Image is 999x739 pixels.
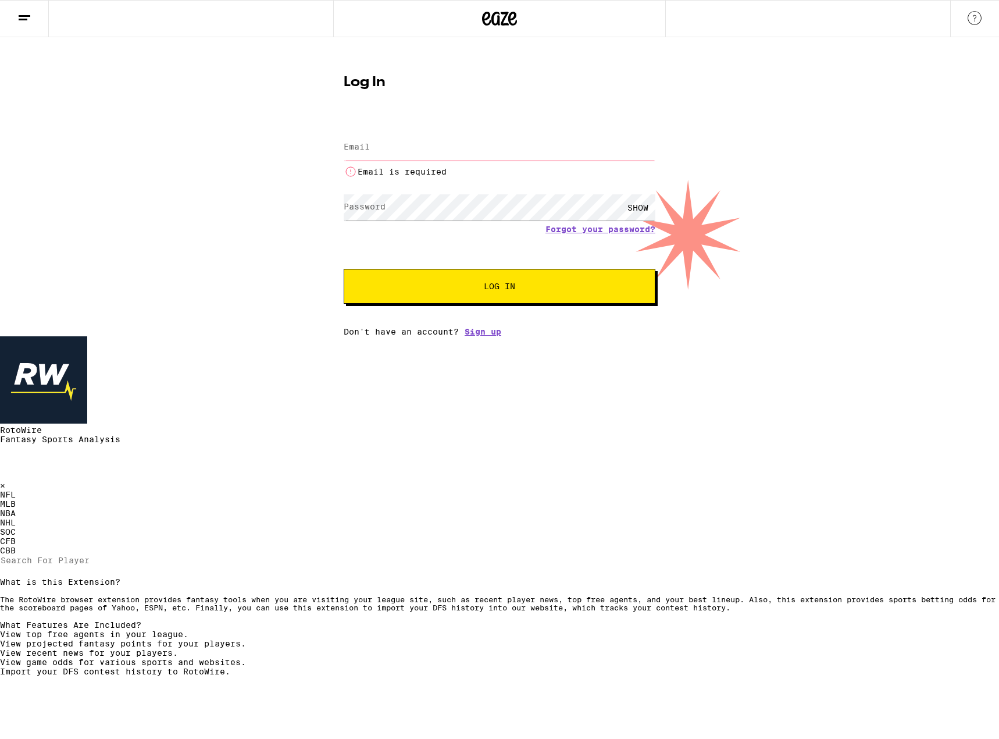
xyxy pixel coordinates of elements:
[344,269,655,304] button: Log In
[344,165,655,179] li: Email is required
[484,282,515,290] span: Log In
[344,142,370,151] label: Email
[620,194,655,221] div: SHOW
[344,134,655,161] input: Email
[545,225,655,234] a: Forgot your password?
[344,76,655,90] h1: Log In
[7,8,84,17] span: Hi. Need any help?
[465,327,501,336] a: Sign up
[344,202,386,211] label: Password
[344,327,655,336] div: Don't have an account?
